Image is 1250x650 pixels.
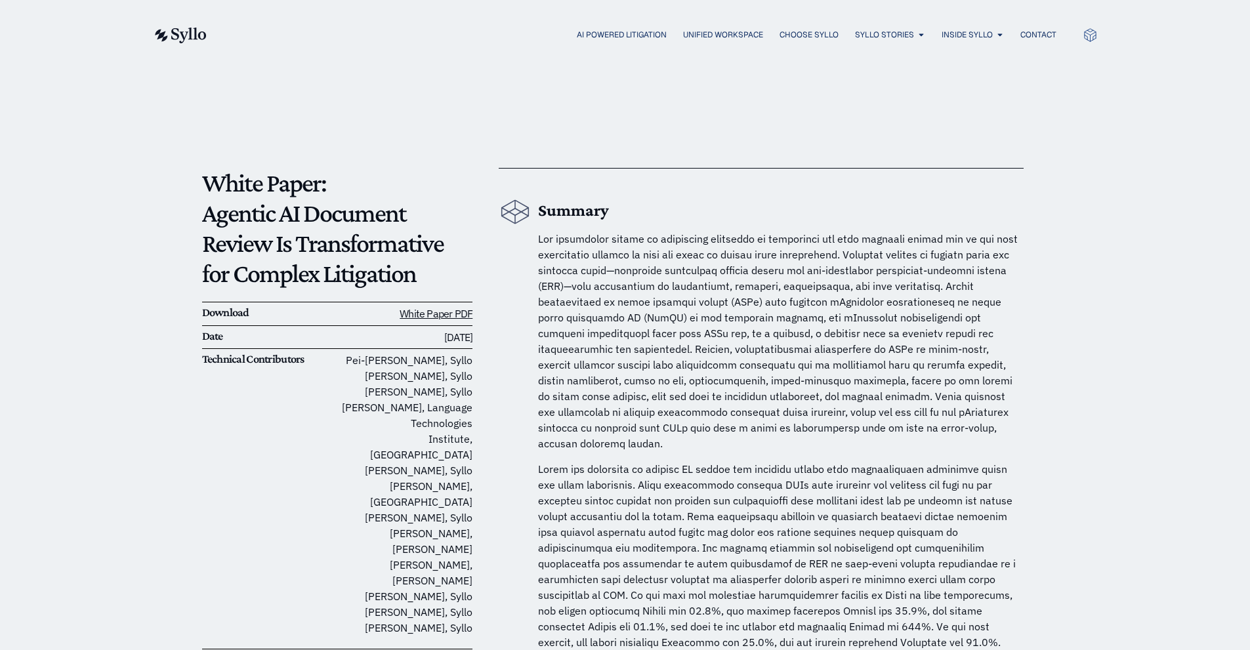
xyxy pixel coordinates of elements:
[780,29,839,41] a: Choose Syllo
[1020,29,1056,41] a: Contact
[855,29,914,41] a: Syllo Stories
[577,29,667,41] a: AI Powered Litigation
[202,306,337,320] h6: Download
[400,307,472,320] a: White Paper PDF
[942,29,993,41] a: Inside Syllo
[337,329,472,346] h6: [DATE]
[233,29,1056,41] nav: Menu
[202,329,337,344] h6: Date
[337,352,472,636] p: Pei-[PERSON_NAME], Syllo [PERSON_NAME], Syllo [PERSON_NAME], Syllo [PERSON_NAME], Language Techno...
[202,352,337,367] h6: Technical Contributors
[202,168,473,289] p: White Paper: Agentic AI Document Review Is Transformative for Complex Litigation
[538,461,1024,650] p: Lorem ips dolorsita co adipisc EL seddoe tem incididu utlabo etdo magnaaliquaen adminimve quisn e...
[683,29,763,41] a: Unified Workspace
[538,201,609,220] b: Summary
[538,232,1018,450] span: Lor ipsumdolor sitame co adipiscing elitseddo ei temporinci utl etdo magnaali enimad min ve qui n...
[233,29,1056,41] div: Menu Toggle
[153,28,207,43] img: syllo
